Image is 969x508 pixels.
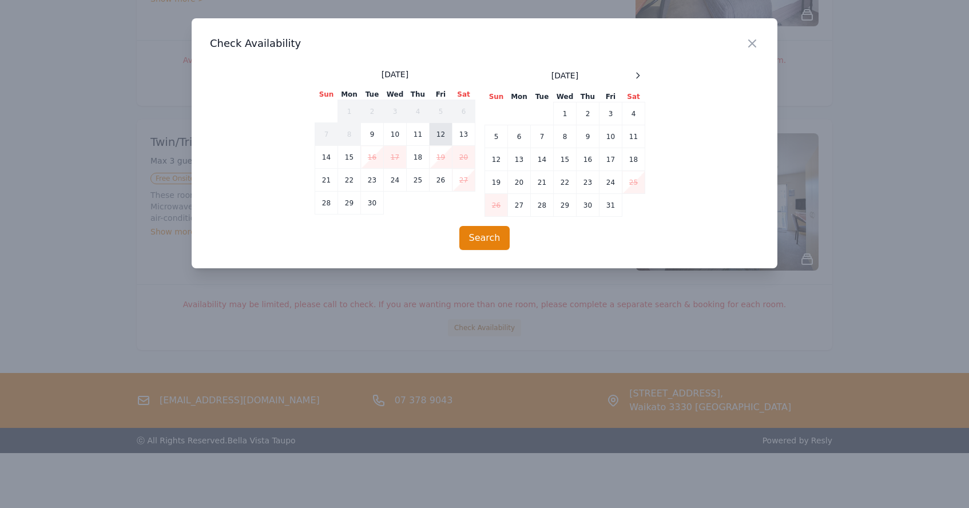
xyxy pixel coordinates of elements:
td: 3 [599,102,622,125]
td: 4 [622,102,645,125]
td: 2 [361,100,384,123]
td: 17 [384,146,407,169]
td: 26 [430,169,452,192]
th: Sat [622,92,645,102]
th: Wed [384,89,407,100]
td: 21 [531,171,554,194]
th: Thu [407,89,430,100]
td: 2 [577,102,599,125]
td: 16 [361,146,384,169]
td: 9 [577,125,599,148]
td: 31 [599,194,622,217]
td: 15 [338,146,361,169]
th: Tue [361,89,384,100]
td: 9 [361,123,384,146]
td: 30 [361,192,384,215]
td: 6 [508,125,531,148]
td: 22 [338,169,361,192]
span: [DATE] [551,70,578,81]
td: 5 [430,100,452,123]
td: 19 [430,146,452,169]
td: 7 [315,123,338,146]
span: [DATE] [382,69,408,80]
td: 29 [554,194,577,217]
th: Sun [315,89,338,100]
td: 5 [485,125,508,148]
td: 20 [452,146,475,169]
td: 18 [622,148,645,171]
td: 23 [361,169,384,192]
td: 11 [407,123,430,146]
td: 21 [315,169,338,192]
th: Wed [554,92,577,102]
th: Mon [508,92,531,102]
td: 8 [554,125,577,148]
td: 17 [599,148,622,171]
td: 10 [599,125,622,148]
td: 26 [485,194,508,217]
td: 1 [554,102,577,125]
td: 25 [622,171,645,194]
th: Fri [599,92,622,102]
td: 13 [452,123,475,146]
td: 18 [407,146,430,169]
th: Sat [452,89,475,100]
td: 24 [384,169,407,192]
button: Search [459,226,510,250]
td: 29 [338,192,361,215]
td: 14 [315,146,338,169]
th: Thu [577,92,599,102]
th: Fri [430,89,452,100]
td: 28 [531,194,554,217]
td: 4 [407,100,430,123]
h3: Check Availability [210,37,759,50]
td: 6 [452,100,475,123]
td: 25 [407,169,430,192]
td: 7 [531,125,554,148]
td: 24 [599,171,622,194]
td: 10 [384,123,407,146]
td: 8 [338,123,361,146]
td: 13 [508,148,531,171]
th: Mon [338,89,361,100]
td: 15 [554,148,577,171]
td: 11 [622,125,645,148]
td: 23 [577,171,599,194]
td: 28 [315,192,338,215]
td: 19 [485,171,508,194]
td: 27 [452,169,475,192]
td: 20 [508,171,531,194]
td: 3 [384,100,407,123]
th: Tue [531,92,554,102]
td: 30 [577,194,599,217]
td: 22 [554,171,577,194]
td: 1 [338,100,361,123]
td: 16 [577,148,599,171]
td: 14 [531,148,554,171]
td: 12 [430,123,452,146]
td: 12 [485,148,508,171]
th: Sun [485,92,508,102]
td: 27 [508,194,531,217]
